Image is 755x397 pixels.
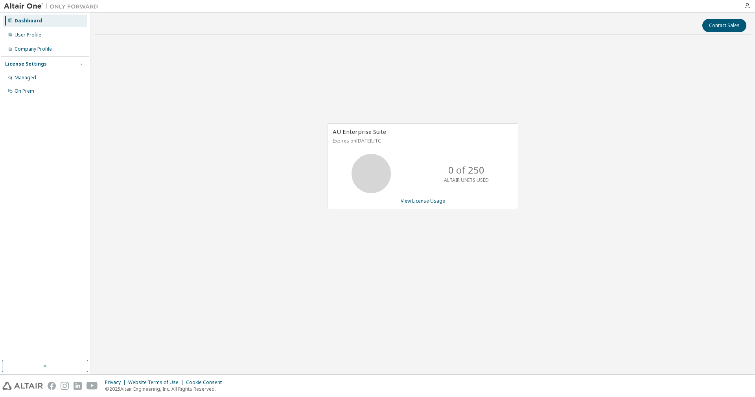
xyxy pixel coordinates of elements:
[105,379,128,386] div: Privacy
[61,382,69,390] img: instagram.svg
[444,177,489,183] p: ALTAIR UNITS USED
[5,61,47,67] div: License Settings
[15,18,42,24] div: Dashboard
[15,46,52,52] div: Company Profile
[15,32,41,38] div: User Profile
[48,382,56,390] img: facebook.svg
[702,19,746,32] button: Contact Sales
[15,75,36,81] div: Managed
[105,386,226,392] p: © 2025 Altair Engineering, Inc. All Rights Reserved.
[333,128,386,135] span: AU Enterprise Suite
[15,88,34,94] div: On Prem
[2,382,43,390] img: altair_logo.svg
[128,379,186,386] div: Website Terms of Use
[186,379,226,386] div: Cookie Consent
[87,382,98,390] img: youtube.svg
[4,2,102,10] img: Altair One
[401,198,445,204] a: View License Usage
[448,163,484,177] p: 0 of 250
[333,137,511,144] p: Expires on [DATE] UTC
[74,382,82,390] img: linkedin.svg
